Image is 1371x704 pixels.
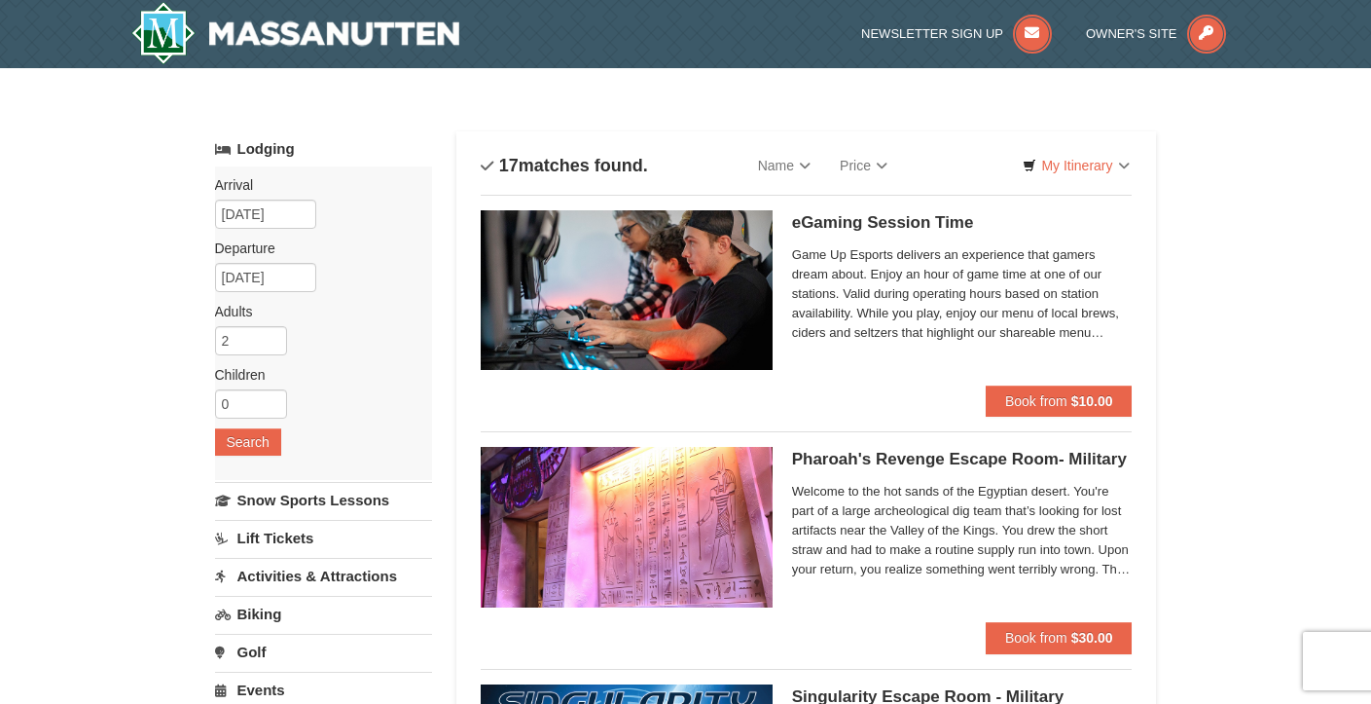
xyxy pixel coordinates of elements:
button: Search [215,428,281,456]
a: Newsletter Sign Up [861,26,1052,41]
h4: matches found. [481,156,648,175]
label: Arrival [215,175,417,195]
a: Activities & Attractions [215,558,432,594]
label: Children [215,365,417,385]
a: Owner's Site [1086,26,1226,41]
span: Game Up Esports delivers an experience that gamers dream about. Enjoy an hour of game time at one... [792,245,1133,343]
a: Name [743,146,825,185]
img: Massanutten Resort Logo [131,2,460,64]
strong: $30.00 [1071,630,1113,646]
span: Welcome to the hot sands of the Egyptian desert. You're part of a large archeological dig team th... [792,482,1133,579]
img: 6619913-410-20a124c9.jpg [481,447,773,607]
span: Book from [1005,393,1067,409]
a: Lift Tickets [215,520,432,556]
span: 17 [499,156,519,175]
span: Newsletter Sign Up [861,26,1003,41]
a: Biking [215,596,432,632]
a: Massanutten Resort [131,2,460,64]
img: 19664770-34-0b975b5b.jpg [481,210,773,370]
span: Owner's Site [1086,26,1177,41]
h5: Pharoah's Revenge Escape Room- Military [792,450,1133,469]
span: Book from [1005,630,1067,646]
a: Price [825,146,902,185]
label: Departure [215,239,417,258]
label: Adults [215,302,417,321]
button: Book from $30.00 [986,622,1133,653]
a: Golf [215,634,432,670]
h5: eGaming Session Time [792,213,1133,233]
button: Book from $10.00 [986,386,1133,417]
a: Lodging [215,131,432,167]
a: My Itinerary [1010,151,1141,180]
strong: $10.00 [1071,393,1113,409]
a: Snow Sports Lessons [215,482,432,518]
